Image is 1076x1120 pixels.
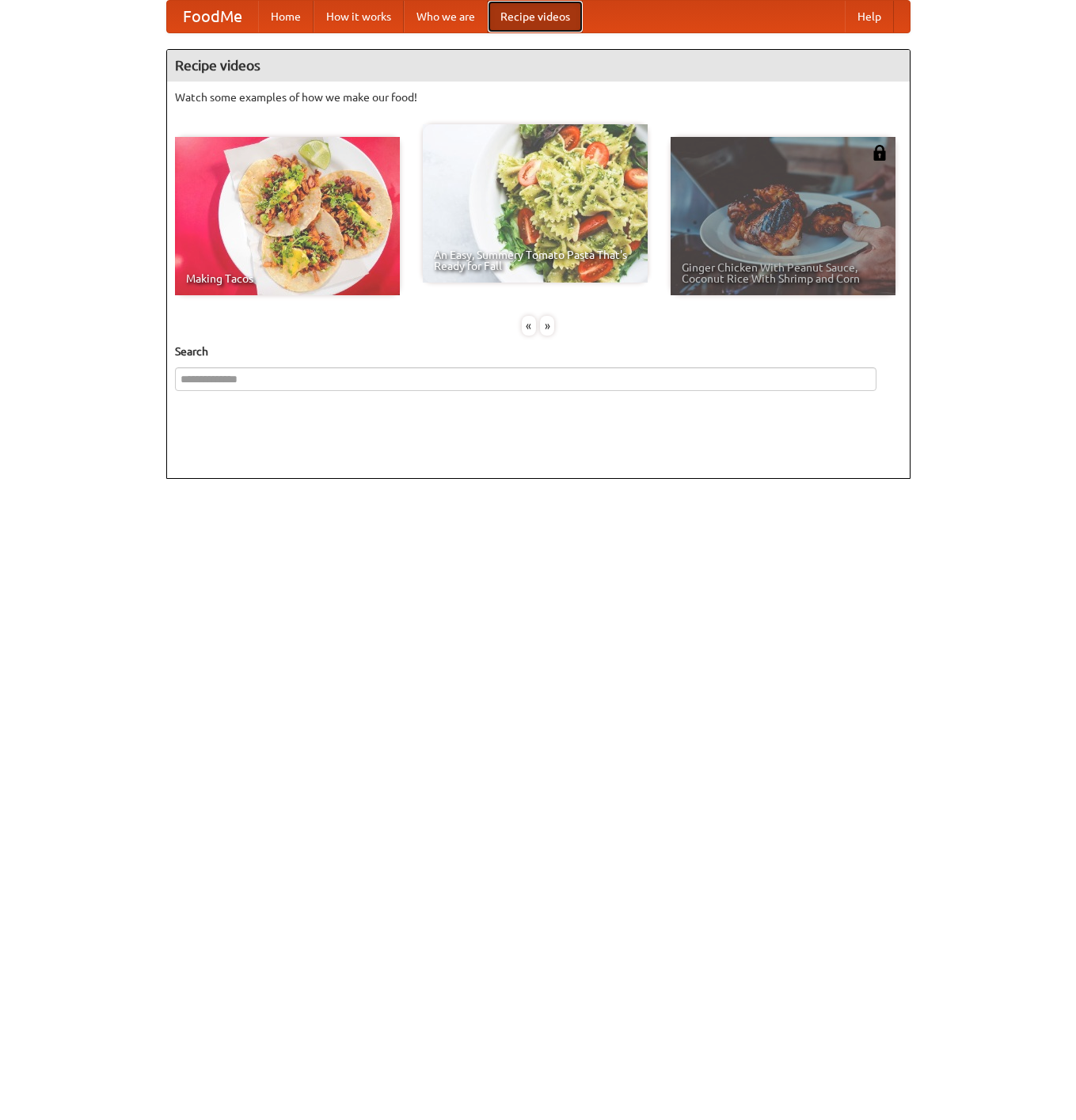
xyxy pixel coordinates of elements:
a: Home [258,1,314,32]
p: Watch some examples of how we make our food! [175,89,902,105]
a: Recipe videos [488,1,583,32]
a: Making Tacos [175,137,400,295]
div: « [522,316,536,336]
span: An Easy, Summery Tomato Pasta That's Ready for Fall [434,249,637,271]
a: Who we are [404,1,488,32]
img: 483408.png [872,145,888,161]
a: Help [845,1,894,32]
span: Making Tacos [186,273,389,284]
div: » [540,316,554,336]
h5: Search [175,344,902,359]
a: An Easy, Summery Tomato Pasta That's Ready for Fall [423,124,648,283]
h4: Recipe videos [167,50,910,82]
a: FoodMe [167,1,258,32]
a: How it works [314,1,404,32]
